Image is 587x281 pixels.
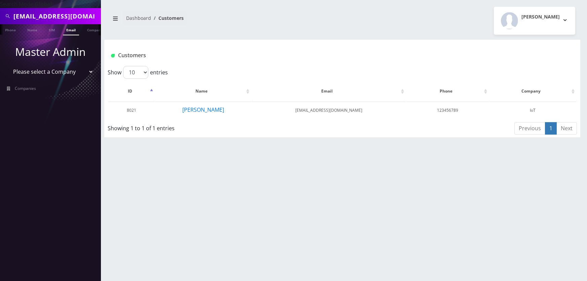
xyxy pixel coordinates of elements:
h1: Customers [111,52,495,59]
h2: [PERSON_NAME] [521,14,560,20]
a: Email [63,24,79,35]
button: [PERSON_NAME] [182,105,224,114]
input: Search All Companies [13,10,99,23]
td: [EMAIL_ADDRESS][DOMAIN_NAME] [252,102,406,119]
a: Company [84,24,106,35]
a: Name [24,24,41,35]
a: Next [556,122,577,135]
td: IoT [489,102,576,119]
nav: breadcrumb [109,11,337,30]
li: Customers [151,14,184,22]
td: 8021 [108,102,155,119]
a: Dashboard [126,15,151,21]
button: [PERSON_NAME] [494,7,575,35]
a: Phone [2,24,19,35]
th: Phone: activate to sort column ascending [406,81,488,101]
th: Name: activate to sort column ascending [155,81,251,101]
th: ID: activate to sort column descending [108,81,155,101]
th: Company: activate to sort column ascending [489,81,576,101]
a: Previous [514,122,545,135]
label: Show entries [108,66,168,79]
select: Showentries [123,66,148,79]
strong: Global [35,0,52,8]
a: SIM [45,24,58,35]
a: 1 [545,122,557,135]
span: Companies [15,85,36,91]
td: 123456789 [406,102,488,119]
div: Showing 1 to 1 of 1 entries [108,121,298,132]
th: Email: activate to sort column ascending [252,81,406,101]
